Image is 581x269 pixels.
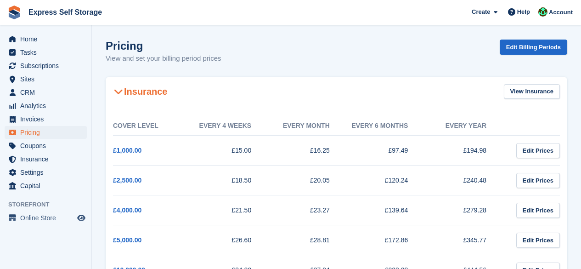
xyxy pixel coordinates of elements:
[5,46,87,59] a: menu
[472,7,490,17] span: Create
[5,113,87,126] a: menu
[426,195,505,225] td: £279.28
[8,200,91,209] span: Storefront
[113,86,167,97] h2: Insurance
[20,179,75,192] span: Capital
[516,173,560,188] a: Edit Prices
[270,195,348,225] td: £23.27
[426,116,505,136] th: Every year
[20,212,75,224] span: Online Store
[5,139,87,152] a: menu
[20,113,75,126] span: Invoices
[5,153,87,166] a: menu
[348,225,427,255] td: £172.86
[5,59,87,72] a: menu
[348,136,427,166] td: £97.49
[5,179,87,192] a: menu
[192,116,270,136] th: Every 4 weeks
[426,166,505,195] td: £240.48
[192,166,270,195] td: £18.50
[516,203,560,218] a: Edit Prices
[20,166,75,179] span: Settings
[20,126,75,139] span: Pricing
[106,40,221,52] h1: Pricing
[516,143,560,158] a: Edit Prices
[5,73,87,86] a: menu
[348,195,427,225] td: £139.64
[5,212,87,224] a: menu
[270,116,348,136] th: Every month
[538,7,547,17] img: Shakiyra Davis
[5,33,87,46] a: menu
[25,5,106,20] a: Express Self Storage
[192,136,270,166] td: £15.00
[549,8,573,17] span: Account
[517,7,530,17] span: Help
[192,225,270,255] td: £26.60
[5,126,87,139] a: menu
[20,46,75,59] span: Tasks
[270,166,348,195] td: £20.05
[20,139,75,152] span: Coupons
[348,116,427,136] th: Every 6 months
[426,136,505,166] td: £194.98
[5,166,87,179] a: menu
[113,147,141,154] a: £1,000.00
[20,59,75,72] span: Subscriptions
[504,84,560,99] a: View Insurance
[500,40,567,55] a: Edit Billing Periods
[20,153,75,166] span: Insurance
[426,225,505,255] td: £345.77
[5,86,87,99] a: menu
[270,225,348,255] td: £28.81
[20,99,75,112] span: Analytics
[113,206,141,214] a: £4,000.00
[76,212,87,223] a: Preview store
[516,233,560,248] a: Edit Prices
[192,195,270,225] td: £21.50
[20,73,75,86] span: Sites
[5,99,87,112] a: menu
[270,136,348,166] td: £16.25
[7,6,21,19] img: stora-icon-8386f47178a22dfd0bd8f6a31ec36ba5ce8667c1dd55bd0f319d3a0aa187defe.svg
[348,166,427,195] td: £120.24
[113,116,192,136] th: Cover Level
[20,33,75,46] span: Home
[113,236,141,244] a: £5,000.00
[106,53,221,64] p: View and set your billing period prices
[113,177,141,184] a: £2,500.00
[20,86,75,99] span: CRM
